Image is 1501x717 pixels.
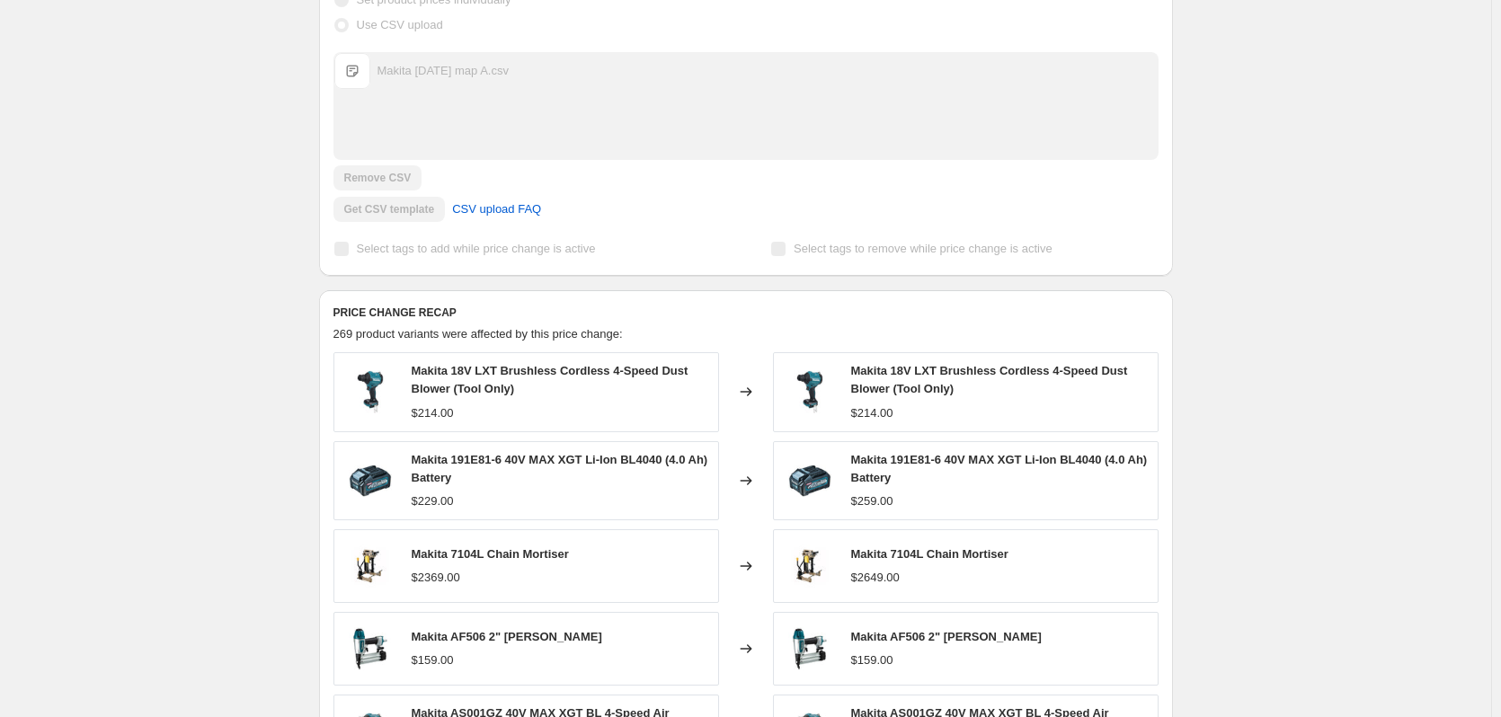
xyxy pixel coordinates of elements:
[412,453,708,484] span: Makita 191E81-6 40V MAX XGT Li-Ion BL4040 (4.0 Ah) Battery
[412,651,454,669] div: $159.00
[333,327,623,341] span: 269 product variants were affected by this price change:
[851,547,1008,561] span: Makita 7104L Chain Mortiser
[412,569,460,587] div: $2369.00
[343,539,397,593] img: ShowProductImage_50a9ebb8-353d-4006-b431-69b693248af4_80x.jpg
[343,365,397,419] img: ShowProductImage_26a2f305-72cf-42c5-a78a-53a7c5b862a4_80x.jpg
[794,242,1052,255] span: Select tags to remove while price change is active
[452,200,541,218] span: CSV upload FAQ
[851,630,1042,643] span: Makita AF506 2" [PERSON_NAME]
[783,622,837,676] img: ShowProductImage_83bbade2-d68a-45c6-b67b-9d828defa7b4_80x.jpg
[851,492,893,510] div: $259.00
[783,454,837,508] img: ShowProductImage_c4a7e051-d553-4e9d-a086-e7b95965f315_80x.jpg
[412,492,454,510] div: $229.00
[357,242,596,255] span: Select tags to add while price change is active
[343,454,397,508] img: ShowProductImage_c4a7e051-d553-4e9d-a086-e7b95965f315_80x.jpg
[357,18,443,31] span: Use CSV upload
[783,539,837,593] img: ShowProductImage_50a9ebb8-353d-4006-b431-69b693248af4_80x.jpg
[783,365,837,419] img: ShowProductImage_26a2f305-72cf-42c5-a78a-53a7c5b862a4_80x.jpg
[851,651,893,669] div: $159.00
[377,62,509,80] div: Makita [DATE] map A.csv
[851,569,900,587] div: $2649.00
[851,364,1128,395] span: Makita 18V LXT Brushless Cordless 4-Speed Dust Blower (Tool Only)
[851,453,1148,484] span: Makita 191E81-6 40V MAX XGT Li-Ion BL4040 (4.0 Ah) Battery
[412,404,454,422] div: $214.00
[412,630,602,643] span: Makita AF506 2" [PERSON_NAME]
[441,195,552,224] a: CSV upload FAQ
[333,305,1159,320] h6: PRICE CHANGE RECAP
[851,404,893,422] div: $214.00
[412,547,569,561] span: Makita 7104L Chain Mortiser
[412,364,688,395] span: Makita 18V LXT Brushless Cordless 4-Speed Dust Blower (Tool Only)
[343,622,397,676] img: ShowProductImage_83bbade2-d68a-45c6-b67b-9d828defa7b4_80x.jpg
